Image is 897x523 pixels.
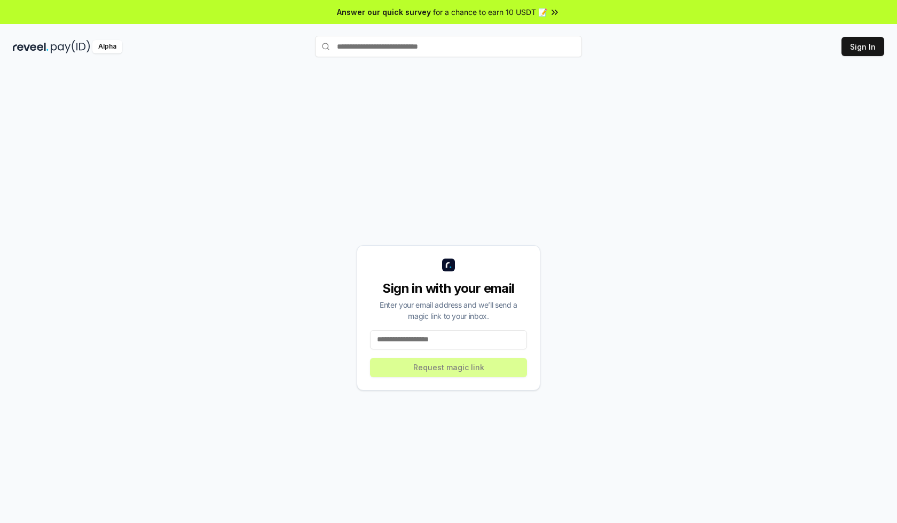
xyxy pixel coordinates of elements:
[433,6,547,18] span: for a chance to earn 10 USDT 📝
[92,40,122,53] div: Alpha
[337,6,431,18] span: Answer our quick survey
[370,299,527,322] div: Enter your email address and we’ll send a magic link to your inbox.
[442,259,455,271] img: logo_small
[370,280,527,297] div: Sign in with your email
[51,40,90,53] img: pay_id
[13,40,49,53] img: reveel_dark
[841,37,884,56] button: Sign In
